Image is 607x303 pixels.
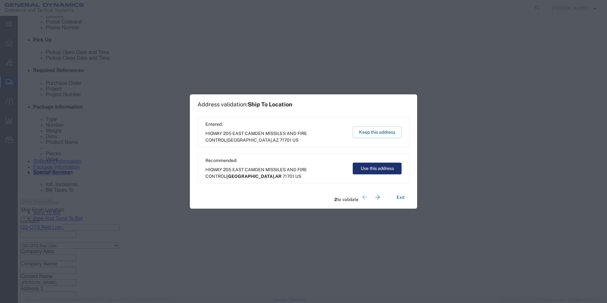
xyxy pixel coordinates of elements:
span: HIGWAY 205 EAST CAMDEN MISSILES AND FIRE CONTROL , [205,130,347,144]
span: Ship To Location [248,101,292,108]
button: Use this address [353,163,402,174]
span: AZ [273,138,279,143]
button: Exit [391,192,410,203]
span: 2 [334,197,337,202]
h1: Address validation: [197,101,292,108]
div: to validate [334,191,384,204]
span: US [295,174,301,179]
span: HIGWAY 205 EAST CAMDEN MISSILES AND FIRE CONTROL , [205,166,347,180]
span: 71701 [280,138,291,143]
button: Keep this address [353,126,402,138]
span: US [292,138,298,143]
span: 71701 [283,174,294,179]
span: AR [275,174,282,179]
span: Recommended: [205,157,347,164]
span: [GEOGRAPHIC_DATA] [226,138,272,143]
span: [GEOGRAPHIC_DATA] [226,174,274,179]
span: Entered: [205,121,347,128]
